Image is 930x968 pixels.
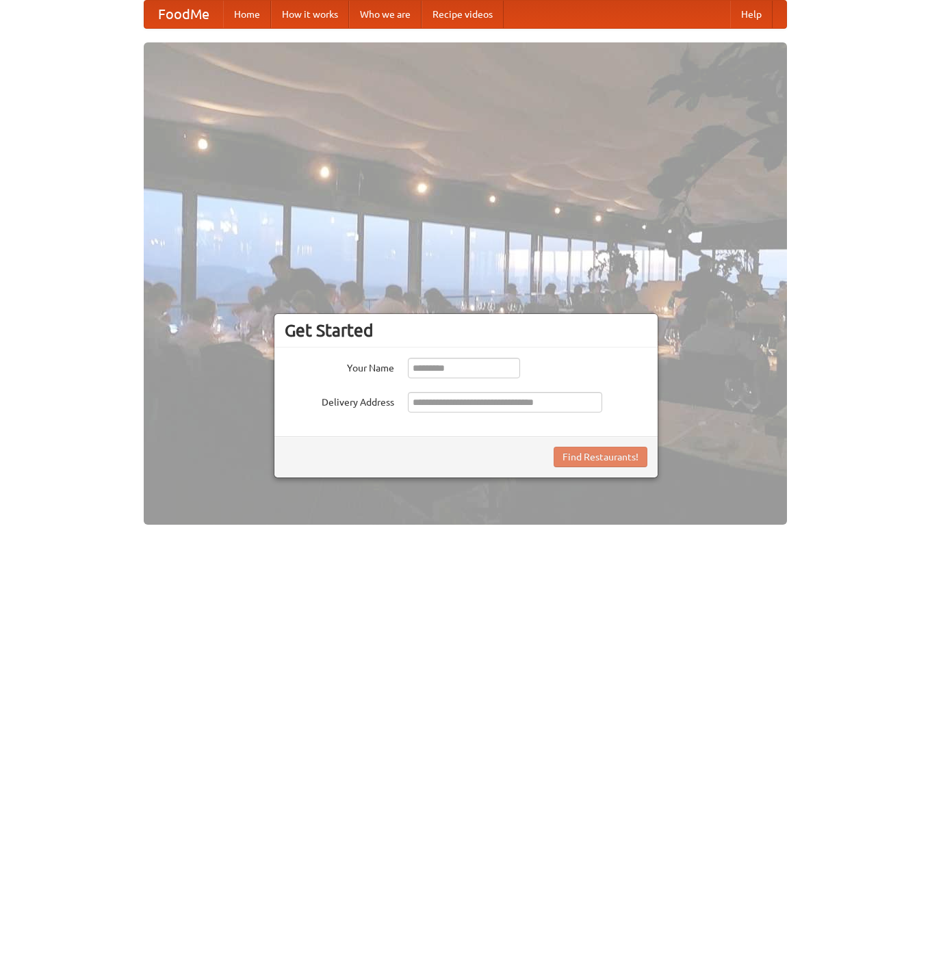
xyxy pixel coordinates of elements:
[422,1,504,28] a: Recipe videos
[730,1,773,28] a: Help
[554,447,647,467] button: Find Restaurants!
[285,320,647,341] h3: Get Started
[144,1,223,28] a: FoodMe
[285,392,394,409] label: Delivery Address
[349,1,422,28] a: Who we are
[223,1,271,28] a: Home
[285,358,394,375] label: Your Name
[271,1,349,28] a: How it works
